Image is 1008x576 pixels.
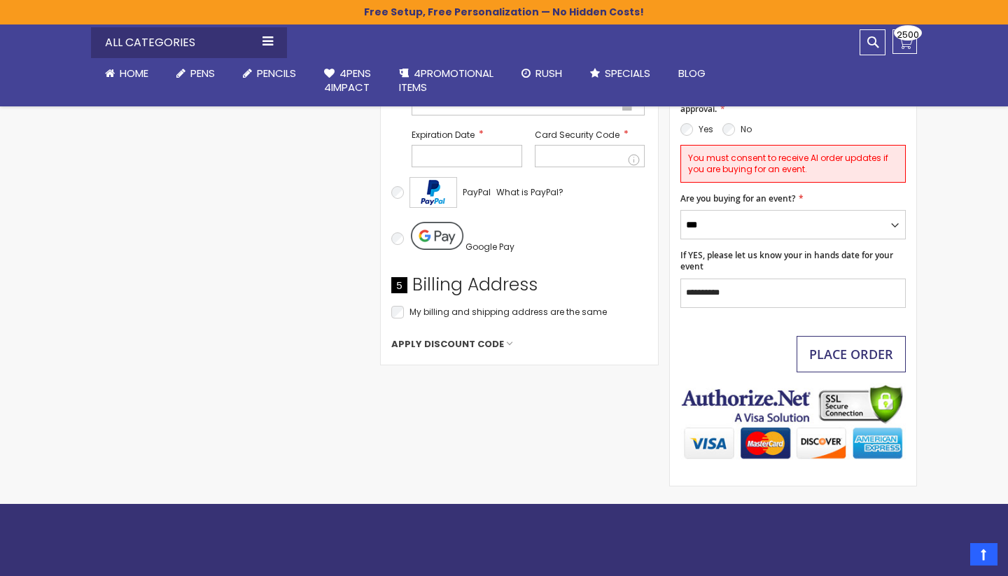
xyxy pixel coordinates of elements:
[411,222,463,250] img: Pay with Google Pay
[535,66,562,80] span: Rush
[507,58,576,89] a: Rush
[412,128,522,141] label: Expiration Date
[699,123,713,135] label: Yes
[680,249,893,272] span: If YES, please let us know your in hands date for your event
[576,58,664,89] a: Specials
[535,128,645,141] label: Card Security Code
[162,58,229,89] a: Pens
[809,346,893,363] span: Place Order
[496,186,563,198] span: What is PayPal?
[257,66,296,80] span: Pencils
[463,186,491,198] span: PayPal
[970,543,997,566] a: Top
[310,58,385,104] a: 4Pens4impact
[409,306,607,318] span: My billing and shipping address are the same
[391,338,504,351] span: Apply Discount Code
[190,66,215,80] span: Pens
[229,58,310,89] a: Pencils
[797,336,906,372] button: Place Order
[605,66,650,80] span: Specials
[91,58,162,89] a: Home
[680,192,795,204] span: Are you buying for an event?
[741,123,752,135] label: No
[391,273,647,304] div: Billing Address
[897,28,919,41] span: 2500
[399,66,493,94] span: 4PROMOTIONAL ITEMS
[409,177,457,208] img: Acceptance Mark
[385,58,507,104] a: 4PROMOTIONALITEMS
[496,184,563,201] a: What is PayPal?
[324,66,371,94] span: 4Pens 4impact
[91,27,287,58] div: All Categories
[680,145,906,183] div: You must consent to receive AI order updates if you are buying for an event.
[120,66,148,80] span: Home
[678,66,706,80] span: Blog
[465,241,514,253] span: Google Pay
[892,29,917,54] a: 2500
[664,58,720,89] a: Blog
